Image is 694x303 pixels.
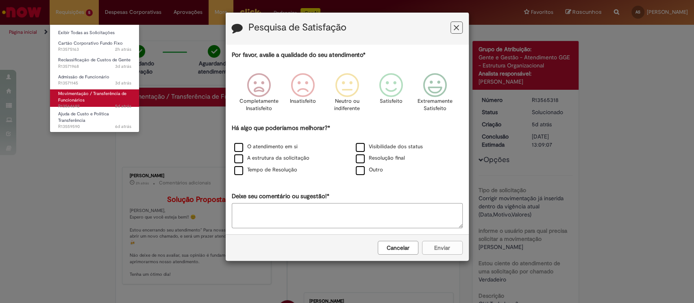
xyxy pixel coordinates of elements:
a: Aberto R13571145 : Admissão de Funcionário [50,73,139,88]
span: 3d atrás [115,80,131,86]
span: Movimentação / Transferência de Funcionários [58,91,126,103]
a: Aberto R13575163 : Cartão Corporativo Fundo Fixo [50,39,139,54]
a: Exibir Todas as Solicitações [50,28,139,37]
div: Completamente Insatisfeito [238,67,280,123]
a: Aberto R13559590 : Ajuda de Custo e Política Transferência [50,110,139,127]
a: Aberto R13564692 : Movimentação / Transferência de Funcionários [50,89,139,107]
label: Pesquisa de Satisfação [248,22,346,33]
span: R13571145 [58,80,131,87]
span: 5d atrás [115,103,131,109]
div: Satisfeito [370,67,412,123]
div: Insatisfeito [282,67,324,123]
label: Tempo de Resolução [234,166,297,174]
button: Cancelar [378,241,418,255]
label: Visibilidade dos status [356,143,423,151]
p: Insatisfeito [290,97,316,105]
span: Ajuda de Custo e Política Transferência [58,111,109,123]
div: Há algo que poderíamos melhorar?* [232,124,463,176]
label: Deixe seu comentário ou sugestão!* [232,192,329,201]
time: 24/09/2025 18:51:29 [115,103,131,109]
span: R13564692 [58,103,131,110]
label: O atendimento em si [234,143,298,151]
div: Extremamente Satisfeito [414,67,456,123]
ul: Requisições [50,24,139,132]
span: R13559590 [58,123,131,130]
time: 26/09/2025 17:16:20 [115,63,131,69]
p: Neutro ou indiferente [332,97,361,113]
span: R13575163 [58,46,131,53]
div: Neutro ou indiferente [326,67,368,123]
span: R13571968 [58,63,131,70]
label: Outro [356,166,383,174]
span: Reclassificação de Custos de Gente [58,57,131,63]
span: 6d atrás [115,123,131,130]
p: Completamente Insatisfeito [239,97,278,113]
span: 2h atrás [115,46,131,52]
time: 29/09/2025 09:06:44 [115,46,131,52]
label: A estrutura da solicitação [234,154,309,162]
label: Por favor, avalie a qualidade do seu atendimento* [232,51,365,59]
label: Resolução final [356,154,405,162]
p: Extremamente Satisfeito [418,97,453,113]
span: 3d atrás [115,63,131,69]
time: 26/09/2025 15:19:20 [115,80,131,86]
time: 23/09/2025 15:01:39 [115,123,131,130]
p: Satisfeito [380,97,402,105]
span: Admissão de Funcionário [58,74,109,80]
a: Aberto R13571968 : Reclassificação de Custos de Gente [50,56,139,71]
span: Cartão Corporativo Fundo Fixo [58,40,123,46]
